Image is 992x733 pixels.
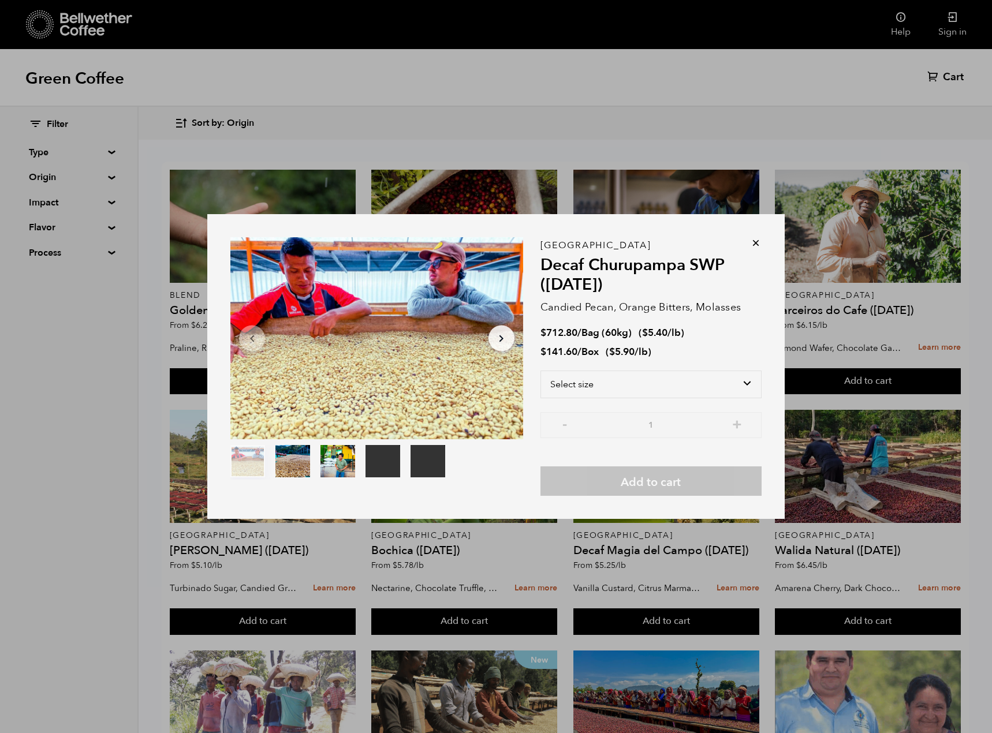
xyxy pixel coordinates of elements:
button: - [558,418,572,429]
span: ( ) [606,345,651,358]
span: $ [642,326,648,339]
span: $ [540,345,546,358]
span: $ [609,345,615,358]
button: Add to cart [540,466,762,496]
h2: Decaf Churupampa SWP ([DATE]) [540,256,762,294]
span: Bag (60kg) [581,326,632,339]
p: Candied Pecan, Orange Bitters, Molasses [540,300,762,315]
span: /lb [635,345,648,358]
bdi: 5.40 [642,326,667,339]
span: /lb [667,326,681,339]
button: + [730,418,744,429]
video: Your browser does not support the video tag. [411,445,445,477]
video: Your browser does not support the video tag. [366,445,400,477]
span: ( ) [639,326,684,339]
bdi: 141.60 [540,345,577,358]
span: Box [581,345,599,358]
bdi: 712.80 [540,326,577,339]
span: $ [540,326,546,339]
bdi: 5.90 [609,345,635,358]
span: / [577,326,581,339]
span: / [577,345,581,358]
